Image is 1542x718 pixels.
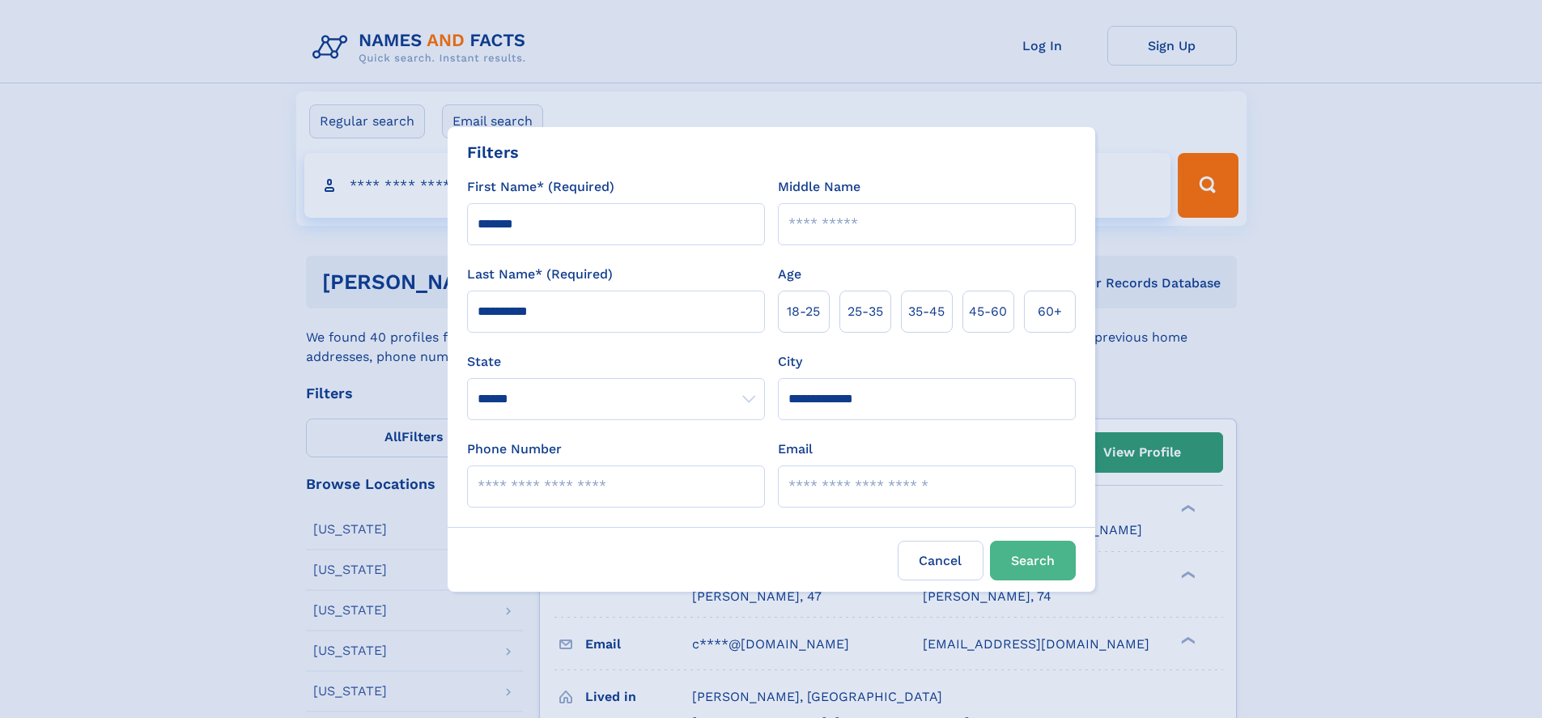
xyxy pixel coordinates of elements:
[847,302,883,321] span: 25‑35
[778,440,813,459] label: Email
[787,302,820,321] span: 18‑25
[778,265,801,284] label: Age
[1038,302,1062,321] span: 60+
[467,140,519,164] div: Filters
[467,352,765,372] label: State
[908,302,945,321] span: 35‑45
[898,541,983,580] label: Cancel
[467,440,562,459] label: Phone Number
[467,177,614,197] label: First Name* (Required)
[990,541,1076,580] button: Search
[467,265,613,284] label: Last Name* (Required)
[778,352,802,372] label: City
[969,302,1007,321] span: 45‑60
[778,177,860,197] label: Middle Name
